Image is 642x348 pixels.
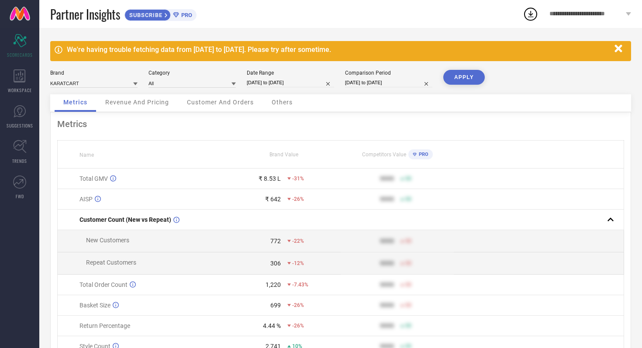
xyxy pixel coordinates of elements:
input: Select date range [247,78,334,87]
div: 699 [270,302,281,309]
span: 50 [405,196,411,202]
span: -26% [292,323,304,329]
span: AISP [79,196,93,203]
a: SUBSCRIBEPRO [124,7,197,21]
div: Brand [50,70,138,76]
span: Metrics [63,99,87,106]
span: Brand Value [269,152,298,158]
span: Customer Count (New vs Repeat) [79,216,171,223]
div: 9999 [380,302,394,309]
span: Total Order Count [79,281,128,288]
div: 9999 [380,322,394,329]
span: PRO [417,152,428,157]
div: Comparison Period [345,70,432,76]
span: SUBSCRIBE [125,12,165,18]
span: WORKSPACE [8,87,32,93]
div: Metrics [57,119,624,129]
span: 50 [405,302,411,308]
span: Return Percentage [79,322,130,329]
span: TRENDS [12,158,27,164]
span: -7.43% [292,282,308,288]
span: Others [272,99,293,106]
span: Revenue And Pricing [105,99,169,106]
span: -26% [292,196,304,202]
input: Select comparison period [345,78,432,87]
span: 50 [405,323,411,329]
span: Competitors Value [362,152,406,158]
div: 9999 [380,260,394,267]
div: Date Range [247,70,334,76]
div: 9999 [380,196,394,203]
span: New Customers [86,237,129,244]
span: Customer And Orders [187,99,254,106]
span: 50 [405,260,411,266]
span: SCORECARDS [7,52,33,58]
div: 306 [270,260,281,267]
button: APPLY [443,70,485,85]
span: Name [79,152,94,158]
div: 9999 [380,175,394,182]
div: 4.44 % [263,322,281,329]
div: 1,220 [266,281,281,288]
span: 50 [405,282,411,288]
div: Open download list [523,6,538,22]
div: ₹ 8.53 L [259,175,281,182]
div: We're having trouble fetching data from [DATE] to [DATE]. Please try after sometime. [67,45,610,54]
div: Category [148,70,236,76]
span: 50 [405,238,411,244]
div: 9999 [380,238,394,245]
div: ₹ 642 [265,196,281,203]
span: PRO [179,12,192,18]
span: Repeat Customers [86,259,136,266]
span: 50 [405,176,411,182]
span: Partner Insights [50,5,120,23]
div: 772 [270,238,281,245]
span: -26% [292,302,304,308]
span: SUGGESTIONS [7,122,33,129]
span: -22% [292,238,304,244]
span: -31% [292,176,304,182]
span: FWD [16,193,24,200]
span: -12% [292,260,304,266]
div: 9999 [380,281,394,288]
span: Basket Size [79,302,110,309]
span: Total GMV [79,175,108,182]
